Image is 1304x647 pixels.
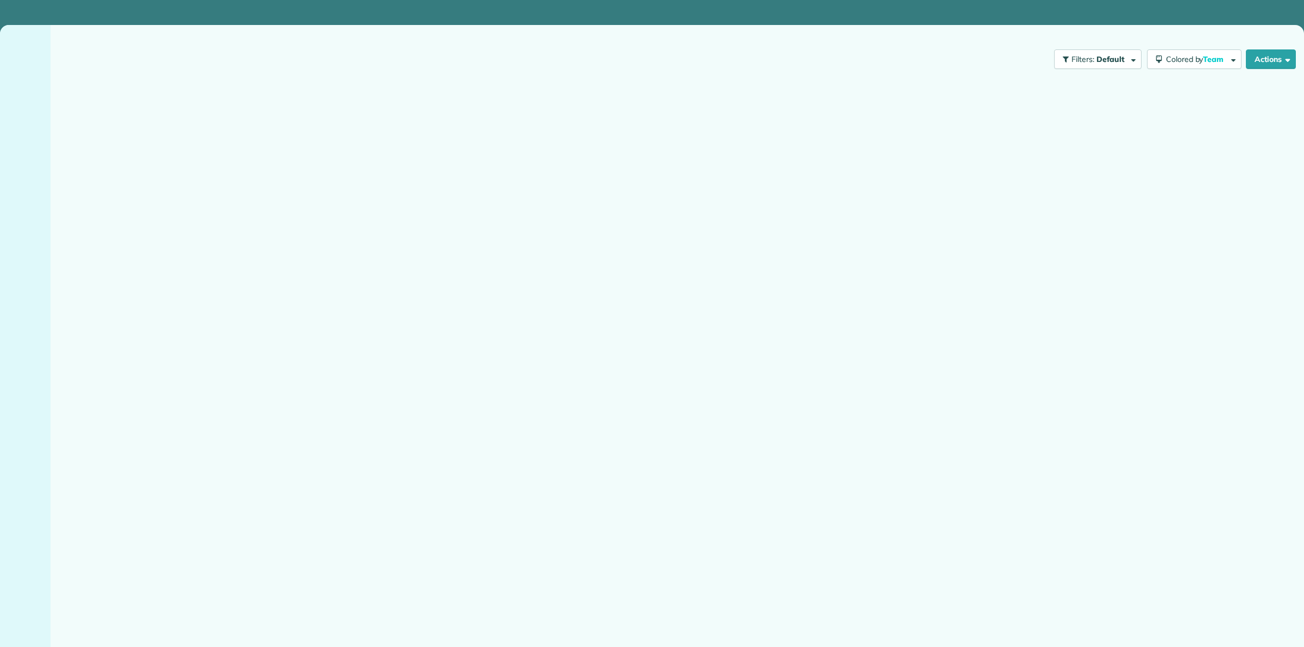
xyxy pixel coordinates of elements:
span: Colored by [1166,54,1227,64]
a: Filters: Default [1049,49,1142,69]
span: Filters: [1071,54,1094,64]
span: Default [1096,54,1125,64]
button: Actions [1246,49,1296,69]
button: Filters: Default [1054,49,1142,69]
span: Team [1203,54,1225,64]
button: Colored byTeam [1147,49,1242,69]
